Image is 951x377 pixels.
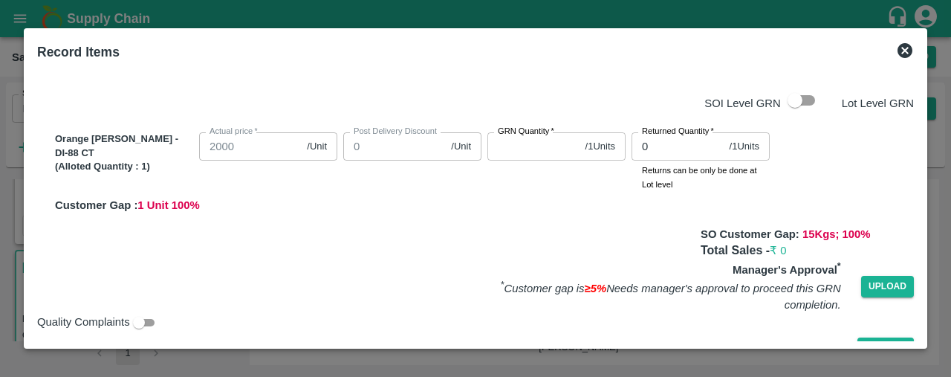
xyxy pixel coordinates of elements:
[585,283,607,294] span: ≥5%
[770,245,786,257] span: ₹ 0
[585,140,615,154] span: / 1 Units
[701,228,799,240] b: SO Customer Gap:
[451,140,471,154] span: /Unit
[642,126,714,138] label: Returned Quantity
[343,132,445,161] input: 0.0
[701,244,786,257] b: Total Sales -
[199,132,301,161] input: 0.0
[857,338,914,359] button: Save
[632,132,724,161] input: 0
[354,126,437,138] label: Post Delivery Discount
[37,45,120,59] b: Record Items
[210,126,258,138] label: Actual price
[704,95,780,112] p: SOI Level GRN
[307,140,327,154] span: /Unit
[55,199,137,211] span: Customer Gap :
[37,314,130,330] span: Quality Complaints
[137,199,199,211] span: 1 Unit 100 %
[842,95,914,112] p: Lot Level GRN
[501,283,841,311] i: Customer gap is Needs manager's approval to proceed this GRN completion.
[802,228,871,240] span: 15 Kgs; 100 %
[55,160,193,174] p: (Alloted Quantity : 1 )
[730,140,759,154] span: / 1 Units
[733,264,841,276] b: Manager's Approval
[861,276,914,297] span: Upload
[498,126,554,138] label: GRN Quantity
[642,164,759,191] p: Returns can be only be done at Lot level
[55,132,193,160] p: Orange [PERSON_NAME] - DI-88 CT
